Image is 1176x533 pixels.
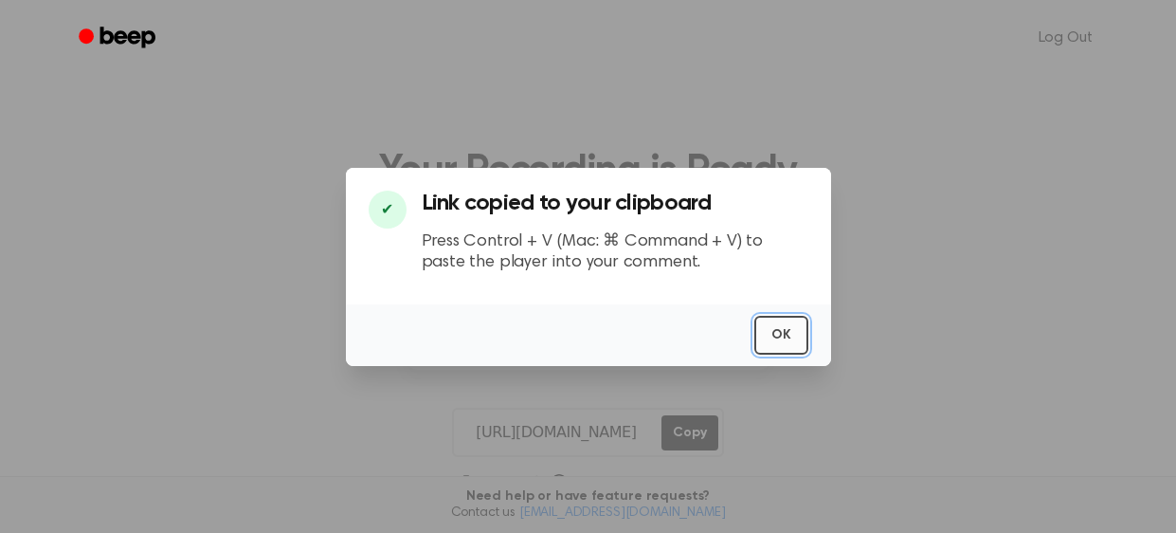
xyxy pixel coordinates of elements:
div: ✔ [369,191,407,229]
a: Log Out [1020,15,1112,61]
a: Beep [65,20,172,57]
p: Press Control + V (Mac: ⌘ Command + V) to paste the player into your comment. [422,231,808,274]
button: OK [754,316,808,355]
h3: Link copied to your clipboard [422,191,808,216]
